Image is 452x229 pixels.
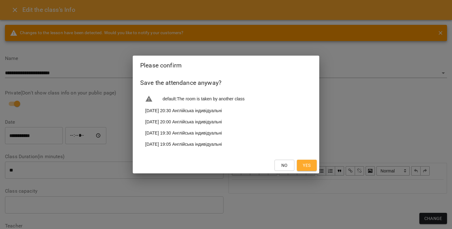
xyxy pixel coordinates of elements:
li: [DATE] 19:30 Англійська індивідуальні [140,127,312,139]
li: [DATE] 19:05 Англійська індивідуальні [140,139,312,150]
span: Yes [303,162,311,169]
button: Yes [297,160,317,171]
h6: Save the attendance anyway? [140,78,312,88]
button: No [274,160,294,171]
span: No [281,162,288,169]
li: [DATE] 20:30 Англійська індивідуальні [140,105,312,116]
li: default : The room is taken by another class [140,93,312,105]
h2: Please confirm [140,61,312,70]
li: [DATE] 20:00 Англійська індивідуальні [140,116,312,127]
